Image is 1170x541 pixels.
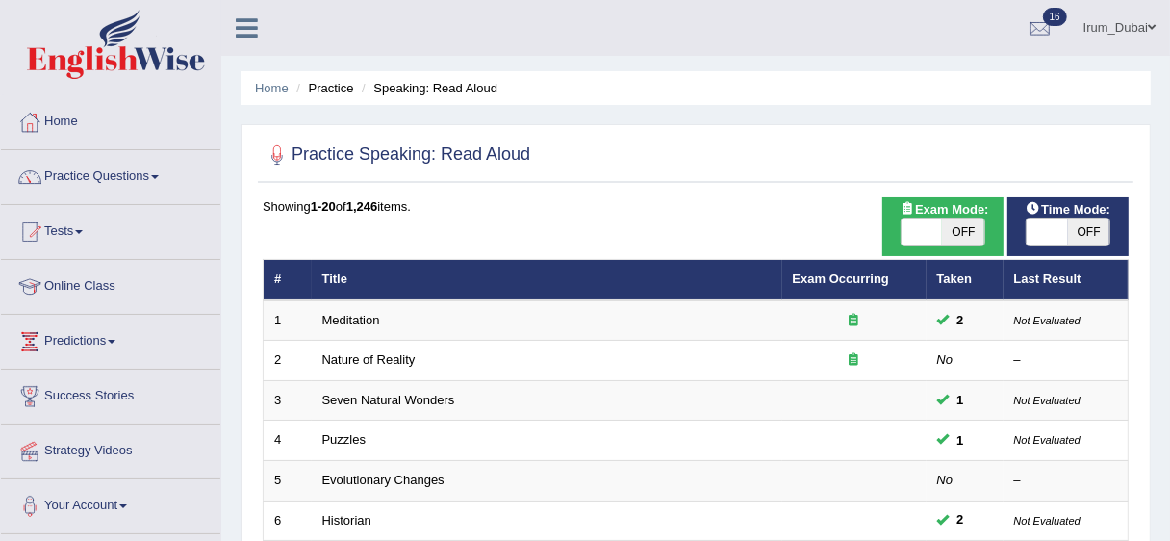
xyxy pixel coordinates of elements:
small: Not Evaluated [1014,395,1081,406]
a: Evolutionary Changes [322,473,445,487]
div: Exam occurring question [793,312,916,330]
a: Tests [1,205,220,253]
td: 6 [264,501,312,541]
small: Not Evaluated [1014,515,1081,527]
a: Seven Natural Wonders [322,393,455,407]
b: 1-20 [311,199,336,214]
span: Exam Mode: [892,199,996,219]
span: You can still take this question [950,430,972,451]
a: Home [255,81,289,95]
td: 2 [264,341,312,381]
a: Practice Questions [1,150,220,198]
span: You can still take this question [950,510,972,530]
a: Your Account [1,479,220,528]
a: Exam Occurring [793,271,889,286]
a: Historian [322,513,371,528]
div: Show exams occurring in exams [882,197,1004,256]
th: Taken [927,260,1004,300]
span: You can still take this question [950,390,972,410]
li: Practice [292,79,353,97]
a: Puzzles [322,432,367,447]
span: You can still take this question [950,310,972,330]
a: Predictions [1,315,220,363]
th: Title [312,260,782,300]
li: Speaking: Read Aloud [357,79,497,97]
a: Success Stories [1,370,220,418]
div: Exam occurring question [793,351,916,370]
b: 1,246 [346,199,378,214]
span: OFF [943,219,984,245]
th: Last Result [1004,260,1129,300]
h2: Practice Speaking: Read Aloud [263,141,530,169]
div: Showing of items. [263,197,1129,216]
a: Home [1,95,220,143]
td: 3 [264,380,312,421]
span: Time Mode: [1018,199,1118,219]
span: 16 [1043,8,1067,26]
small: Not Evaluated [1014,315,1081,326]
div: – [1014,351,1118,370]
a: Meditation [322,313,380,327]
td: 4 [264,421,312,461]
em: No [937,473,954,487]
div: – [1014,472,1118,490]
a: Nature of Reality [322,352,416,367]
a: Online Class [1,260,220,308]
th: # [264,260,312,300]
a: Strategy Videos [1,425,220,473]
small: Not Evaluated [1014,434,1081,446]
td: 5 [264,461,312,502]
em: No [937,352,954,367]
span: OFF [1068,219,1109,245]
td: 1 [264,300,312,341]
